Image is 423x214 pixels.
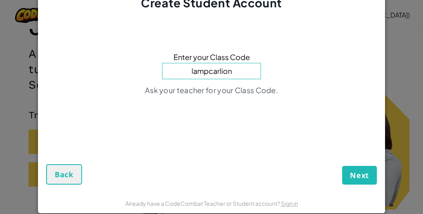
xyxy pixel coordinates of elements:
span: Already have a CodeCombat Teacher or Student account? [125,200,281,207]
span: Enter your Class Code [174,51,250,63]
span: Back [55,169,73,179]
span: Ask your teacher for your Class Code. [145,85,278,95]
button: Back [46,164,82,185]
a: Sign in [281,200,298,207]
button: Next [342,166,377,185]
span: Next [350,170,369,180]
